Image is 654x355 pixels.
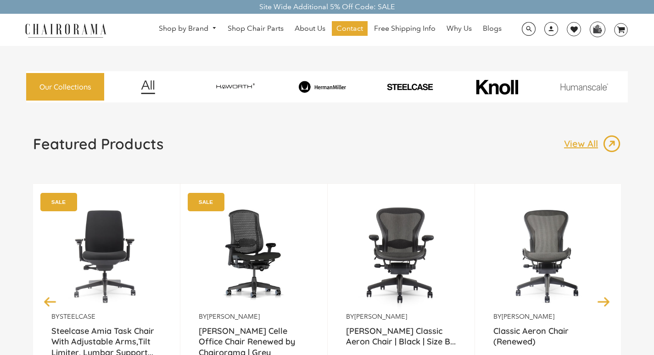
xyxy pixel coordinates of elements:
text: SALE [51,199,66,205]
img: Herman Miller Celle Office Chair Renewed by Chairorama | Grey - chairorama [199,197,309,312]
a: Shop by Brand [154,22,221,36]
a: Steelcase Amia Task Chair With Adjustable Arms,Tilt Limiter, Lumbar Support... [51,326,162,349]
img: image_8_173eb7e0-7579-41b4-bc8e-4ba0b8ba93e8.png [280,81,365,93]
a: Free Shipping Info [369,21,440,36]
a: Steelcase [60,312,95,321]
img: image_11.png [542,83,626,90]
span: About Us [295,24,325,34]
a: Blogs [478,21,506,36]
span: Contact [336,24,363,34]
a: About Us [290,21,330,36]
img: chairorama [20,22,112,38]
a: Classic Aeron Chair (Renewed) [493,326,604,349]
img: Herman Miller Classic Aeron Chair | Black | Size B (Renewed) - chairorama [346,197,456,312]
p: by [51,312,162,321]
a: [PERSON_NAME] [502,312,554,321]
h1: Featured Products [33,135,163,153]
a: Why Us [442,21,476,36]
img: WhatsApp_Image_2024-07-12_at_16.23.01.webp [590,22,604,36]
img: image_7_14f0750b-d084-457f-979a-a1ab9f6582c4.png [193,79,278,96]
button: Previous [42,293,58,310]
a: [PERSON_NAME] Classic Aeron Chair | Black | Size B... [346,326,456,349]
span: Free Shipping Info [374,24,436,34]
a: [PERSON_NAME] Celle Office Chair Renewed by Chairorama | Grey [199,326,309,349]
a: Contact [332,21,368,36]
img: Classic Aeron Chair (Renewed) - chairorama [493,197,604,312]
a: Herman Miller Classic Aeron Chair | Black | Size B (Renewed) - chairorama Herman Miller Classic A... [346,197,456,312]
a: Herman Miller Celle Office Chair Renewed by Chairorama | Grey - chairorama Herman Miller Celle Of... [199,197,309,312]
img: Amia Chair by chairorama.com [51,197,162,312]
a: [PERSON_NAME] [354,312,407,321]
a: View All [564,135,621,153]
a: Classic Aeron Chair (Renewed) - chairorama Classic Aeron Chair (Renewed) - chairorama [493,197,604,312]
p: by [199,312,309,321]
a: Featured Products [33,135,163,160]
p: View All [564,138,603,150]
p: by [493,312,604,321]
a: Amia Chair by chairorama.com Renewed Amia Chair chairorama.com [51,197,162,312]
button: Next [596,293,612,310]
span: Why Us [447,24,472,34]
img: image_12.png [123,80,173,94]
img: PHOTO-2024-07-09-00-53-10-removebg-preview.png [368,83,452,91]
nav: DesktopNavigation [151,21,510,38]
a: Our Collections [26,73,104,101]
a: [PERSON_NAME] [207,312,260,321]
a: Shop Chair Parts [223,21,288,36]
img: image_10_1.png [455,79,538,96]
text: SALE [199,199,213,205]
img: image_13.png [603,135,621,153]
span: Shop Chair Parts [228,24,284,34]
p: by [346,312,456,321]
span: Blogs [483,24,502,34]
